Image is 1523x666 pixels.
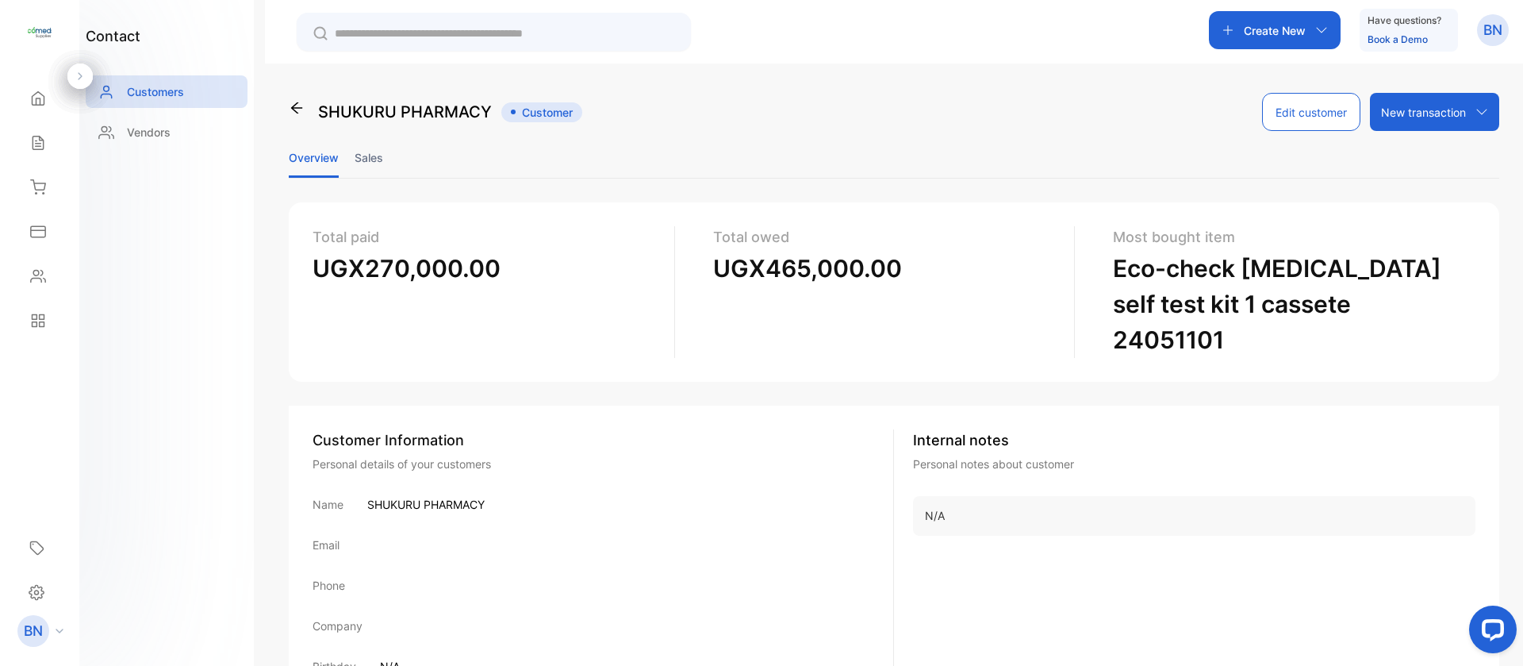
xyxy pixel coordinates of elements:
p: Company [313,618,363,634]
p: Total paid [313,226,662,248]
p: Total owed [713,226,1062,248]
p: BN [1483,20,1502,40]
div: Personal details of your customers [313,456,893,472]
span: Customer [501,102,582,122]
p: Eco-check [MEDICAL_DATA] self test kit 1 cassete 24051101 [1113,251,1463,358]
p: Vendors [127,124,171,141]
p: SHUKURU PHARMACY [318,100,492,124]
li: Overview [289,137,339,178]
p: Personal notes about customer [913,456,1475,472]
p: BN [24,621,43,641]
p: Internal notes [913,429,1475,451]
p: SHUKURU PHARMACY [367,496,485,513]
img: logo [28,21,52,44]
p: Have questions? [1368,13,1441,29]
p: Create New [1244,22,1306,39]
button: BN [1477,11,1509,49]
p: Email [313,537,340,553]
h1: contact [86,25,140,47]
a: Book a Demo [1368,33,1428,45]
span: UGX270,000.00 [313,254,501,283]
p: Name [313,496,343,513]
a: Customers [86,75,247,108]
div: Customer Information [313,429,893,451]
p: Most bought item [1113,226,1463,248]
p: Customers [127,83,184,100]
span: UGX465,000.00 [713,254,902,283]
p: Phone [313,577,345,594]
li: Sales [355,137,383,178]
button: Edit customer [1262,93,1360,131]
button: Create New [1209,11,1341,49]
a: Vendors [86,116,247,148]
p: New transaction [1381,104,1466,121]
iframe: LiveChat chat widget [1456,599,1523,666]
p: N/A [925,508,1464,524]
